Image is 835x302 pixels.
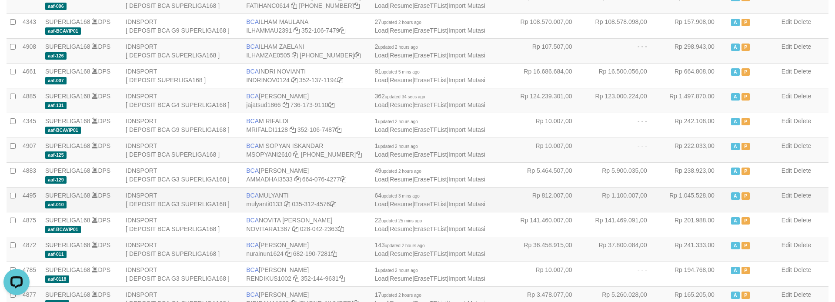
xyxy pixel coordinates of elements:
[122,13,243,38] td: IDNSPORT [ DEPOSIT BCA G9 SUPERLIGA168 ]
[122,237,243,262] td: IDNSPORT [ DEPOSIT BCA SUPERLIGA168 ]
[782,291,792,298] a: Edit
[660,262,728,286] td: Rp 194.768,00
[284,201,290,208] a: Copy mulyanti0133 to clipboard
[19,63,42,88] td: 4661
[45,68,90,75] a: SUPERLIGA168
[511,262,585,286] td: Rp 10.007,00
[782,93,792,100] a: Edit
[731,192,740,200] span: Active
[741,192,750,200] span: Paused
[243,187,371,212] td: MULYANTI 035-312-4576
[374,18,485,34] span: | | |
[585,113,660,138] td: - - -
[731,44,740,51] span: Active
[374,176,388,183] a: Load
[381,218,422,223] span: updated 25 mins ago
[45,201,67,208] span: aaf-010
[374,117,485,133] span: | | |
[414,126,447,133] a: EraseTFList
[45,142,90,149] a: SUPERLIGA168
[731,292,740,299] span: Active
[337,77,343,84] a: Copy 3521371194 to clipboard
[511,38,585,63] td: Rp 107.507,00
[42,38,122,63] td: DPS
[511,88,585,113] td: Rp 124.239.301,00
[414,275,447,282] a: EraseTFList
[448,77,485,84] a: Import Mutasi
[374,217,485,232] span: | | |
[731,168,740,175] span: Active
[448,201,485,208] a: Import Mutasi
[390,250,412,257] a: Resume
[283,101,289,108] a: Copy jajatsud1866 to clipboard
[374,93,425,100] span: 362
[794,266,811,273] a: Delete
[731,93,740,101] span: Active
[374,275,388,282] a: Load
[243,13,371,38] td: ILHAM MAULANA 352-106-7479
[330,201,336,208] a: Copy 0353124576 to clipboard
[782,242,792,248] a: Edit
[45,242,90,248] a: SUPERLIGA168
[374,242,485,257] span: | | |
[381,293,421,298] span: updated 2 hours ago
[45,52,67,60] span: aaf-126
[374,266,418,273] span: 1
[374,201,388,208] a: Load
[794,192,811,199] a: Delete
[246,192,259,199] span: BCA
[511,187,585,212] td: Rp 812.007,00
[414,250,447,257] a: EraseTFList
[741,267,750,274] span: Paused
[782,43,792,50] a: Edit
[731,118,740,125] span: Active
[338,225,344,232] a: Copy 0280422363 to clipboard
[42,13,122,38] td: DPS
[340,176,346,183] a: Copy 6640764277 to clipboard
[511,237,585,262] td: Rp 36.458.915,00
[731,143,740,150] span: Active
[660,38,728,63] td: Rp 298.943,00
[511,138,585,162] td: Rp 10.007,00
[45,192,90,199] a: SUPERLIGA168
[19,113,42,138] td: 4345
[243,237,371,262] td: [PERSON_NAME] 682-190-7281
[374,151,388,158] a: Load
[291,2,297,9] a: Copy FATIHANC0614 to clipboard
[374,250,388,257] a: Load
[45,18,90,25] a: SUPERLIGA168
[45,217,90,224] a: SUPERLIGA168
[378,268,418,273] span: updated 2 hours ago
[448,126,485,133] a: Import Mutasi
[660,63,728,88] td: Rp 664.808,00
[285,250,291,257] a: Copy nurainun1624 to clipboard
[374,27,388,34] a: Load
[414,52,447,59] a: EraseTFList
[19,138,42,162] td: 4907
[246,291,259,298] span: BCA
[45,167,90,174] a: SUPERLIGA168
[45,176,67,184] span: aaf-129
[45,151,67,159] span: aaf-125
[246,151,291,158] a: MSOPYANI2610
[390,77,412,84] a: Resume
[328,101,334,108] a: Copy 7361739110 to clipboard
[794,117,811,124] a: Delete
[42,113,122,138] td: DPS
[731,267,740,274] span: Active
[42,63,122,88] td: DPS
[243,138,371,162] td: M SOPYAN ISKANDAR [PHONE_NUMBER]
[782,192,792,199] a: Edit
[511,113,585,138] td: Rp 10.007,00
[246,242,259,248] span: BCA
[246,176,293,183] a: AMMADHAI3533
[448,176,485,183] a: Import Mutasi
[378,45,418,50] span: updated 2 hours ago
[374,192,419,199] span: 64
[585,262,660,286] td: - - -
[782,217,792,224] a: Edit
[660,212,728,237] td: Rp 201.988,00
[294,27,300,34] a: Copy ILHAMMAU2391 to clipboard
[293,151,299,158] a: Copy MSOPYANI2610 to clipboard
[291,77,297,84] a: Copy INDRINOV0124 to clipboard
